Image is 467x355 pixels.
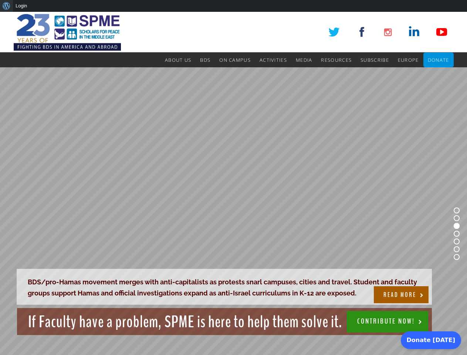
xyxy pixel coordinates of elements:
span: Resources [321,57,352,63]
span: BDS [200,57,210,63]
a: BDS [200,53,210,67]
a: About Us [165,53,191,67]
span: About Us [165,57,191,63]
span: On Campus [219,57,251,63]
a: Europe [398,53,419,67]
a: On Campus [219,53,251,67]
rs-layer: If Faculty have a problem, SPME is here to help them solve it. [17,308,432,335]
a: Subscribe [361,53,389,67]
a: CONTRIBUTE NOW! [347,311,428,332]
rs-layer: BDS/pro-Hamas movement merges with anti-capitalists as protests snarl campuses, cities and travel... [17,269,432,305]
span: Donate [428,57,449,63]
a: READ MORE [374,286,429,303]
a: Activities [260,53,287,67]
span: Activities [260,57,287,63]
img: SPME [14,12,121,53]
a: Donate [428,53,449,67]
a: Media [296,53,312,67]
span: Europe [398,57,419,63]
span: Media [296,57,312,63]
span: Subscribe [361,57,389,63]
a: Resources [321,53,352,67]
